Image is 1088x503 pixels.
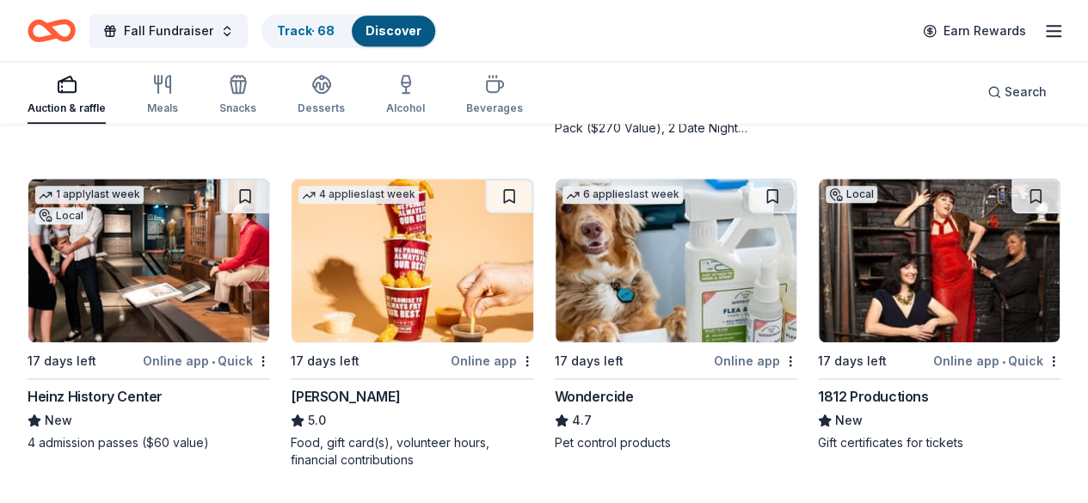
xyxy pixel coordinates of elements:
button: Track· 68Discover [261,14,437,48]
span: • [212,354,215,368]
div: 1812 Productions [818,386,929,407]
div: Local [35,207,87,224]
span: 5.0 [308,410,326,431]
div: 4 admission passes ($60 value) [28,434,270,451]
button: Snacks [219,67,256,124]
button: Search [974,75,1060,109]
div: [PERSON_NAME] [291,386,400,407]
div: Meals [147,101,178,115]
a: Home [28,10,76,51]
div: Online app Quick [143,350,270,371]
div: Snacks [219,101,256,115]
button: Beverages [466,67,523,124]
span: Fall Fundraiser [124,21,213,41]
div: 6 applies last week [562,186,683,204]
div: Alcohol [386,101,425,115]
a: Image for Sheetz4 applieslast week17 days leftOnline app[PERSON_NAME]5.0Food, gift card(s), volun... [291,178,533,469]
img: Image for 1812 Productions [819,179,1060,342]
div: Heinz History Center [28,386,163,407]
div: 1 apply last week [35,186,144,204]
span: • [1002,354,1005,368]
div: 17 days left [28,351,96,371]
a: Discover [366,23,421,38]
div: Gift certificates for tickets [818,434,1060,451]
a: Earn Rewards [913,15,1036,46]
div: Pet control products [555,434,797,451]
div: Auction & raffle [28,101,106,115]
img: Image for Sheetz [292,179,532,342]
div: 17 days left [291,351,360,371]
button: Meals [147,67,178,124]
div: Beverages [466,101,523,115]
div: 17 days left [555,351,624,371]
a: Image for Heinz History Center1 applylast weekLocal17 days leftOnline app•QuickHeinz History Cent... [28,178,270,451]
div: Local [826,186,877,203]
div: Online app [451,350,534,371]
div: Wondercide [555,386,634,407]
img: Image for Wondercide [556,179,796,342]
div: 4 applies last week [298,186,419,204]
div: 17 days left [818,351,887,371]
span: New [835,410,863,431]
a: Track· 68 [277,23,335,38]
div: Food, gift card(s), volunteer hours, financial contributions [291,434,533,469]
span: Search [1005,82,1047,102]
button: Alcohol [386,67,425,124]
img: Image for Heinz History Center [28,179,269,342]
span: 4.7 [572,410,592,431]
button: Auction & raffle [28,67,106,124]
button: Fall Fundraiser [89,14,248,48]
a: Image for 1812 ProductionsLocal17 days leftOnline app•Quick1812 ProductionsNewGift certificates f... [818,178,1060,451]
button: Desserts [298,67,345,124]
div: Online app [714,350,797,371]
span: New [45,410,72,431]
a: Image for Wondercide6 applieslast week17 days leftOnline appWondercide4.7Pet control products [555,178,797,451]
div: Desserts [298,101,345,115]
div: Online app Quick [933,350,1060,371]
